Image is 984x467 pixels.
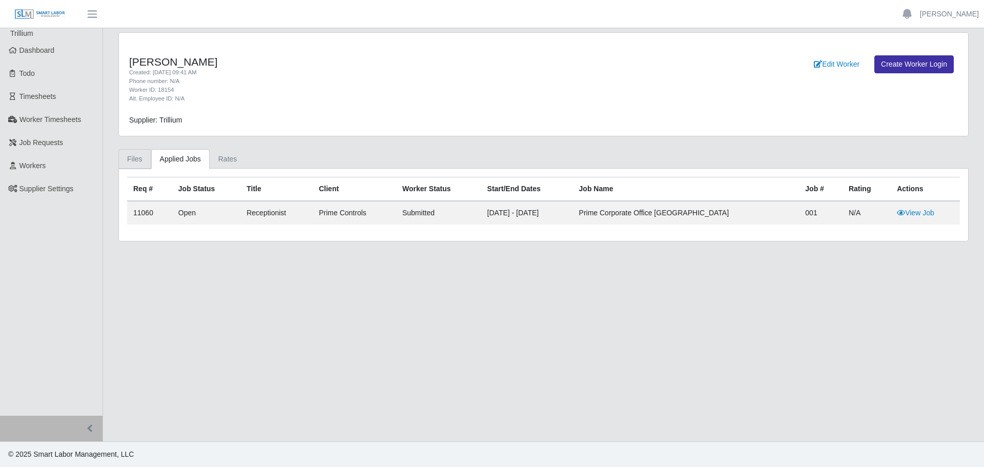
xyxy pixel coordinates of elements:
a: View Job [897,209,934,217]
a: [PERSON_NAME] [920,9,979,19]
th: Client [313,177,396,201]
td: Prime Corporate Office [GEOGRAPHIC_DATA] [573,201,799,225]
span: © 2025 Smart Labor Management, LLC [8,450,134,458]
th: Job Name [573,177,799,201]
span: Supplier: Trillium [129,116,182,124]
img: SLM Logo [14,9,66,20]
th: Rating [843,177,891,201]
th: Actions [891,177,960,201]
h4: [PERSON_NAME] [129,55,606,68]
td: submitted [396,201,481,225]
td: 001 [799,201,843,225]
td: 11060 [127,201,172,225]
th: Job Status [172,177,240,201]
a: Rates [210,149,246,169]
th: Job # [799,177,843,201]
th: Title [240,177,313,201]
span: Timesheets [19,92,56,100]
div: Alt. Employee ID: N/A [129,94,606,103]
div: Created: [DATE] 09:41 AM [129,68,606,77]
span: Dashboard [19,46,55,54]
span: Job Requests [19,138,64,147]
a: Applied Jobs [151,149,210,169]
td: Receptionist [240,201,313,225]
span: Todo [19,69,35,77]
div: Worker ID: 18154 [129,86,606,94]
a: Files [118,149,151,169]
span: Worker Timesheets [19,115,81,124]
span: Supplier Settings [19,185,74,193]
a: Edit Worker [807,55,866,73]
th: Worker Status [396,177,481,201]
td: [DATE] - [DATE] [481,201,573,225]
span: Workers [19,161,46,170]
a: Create Worker Login [874,55,954,73]
div: Phone number: N/A [129,77,606,86]
td: Prime Controls [313,201,396,225]
td: Open [172,201,240,225]
span: Trillium [10,29,33,37]
th: Start/End Dates [481,177,573,201]
td: N/A [843,201,891,225]
th: Req # [127,177,172,201]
